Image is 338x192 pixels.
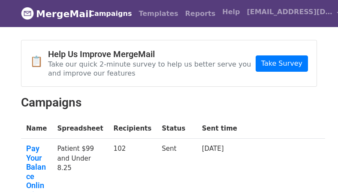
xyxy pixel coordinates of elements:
a: Campaigns [86,5,135,22]
th: Name [21,119,52,139]
h2: Campaigns [21,95,317,110]
th: Recipients [109,119,157,139]
a: MergeMail [21,5,79,23]
span: 📋 [30,55,48,68]
h4: Help Us Improve MergeMail [48,49,256,59]
span: [EMAIL_ADDRESS][DOMAIN_NAME] [247,7,332,17]
img: MergeMail logo [21,7,34,20]
th: Sent time [197,119,242,139]
p: Take our quick 2-minute survey to help us better serve you and improve our features [48,60,256,78]
a: Templates [135,5,181,22]
a: Take Survey [256,55,308,72]
th: Status [157,119,197,139]
a: Reports [182,5,219,22]
a: [DATE] [202,145,224,152]
a: Help [219,3,243,21]
th: Spreadsheet [52,119,108,139]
